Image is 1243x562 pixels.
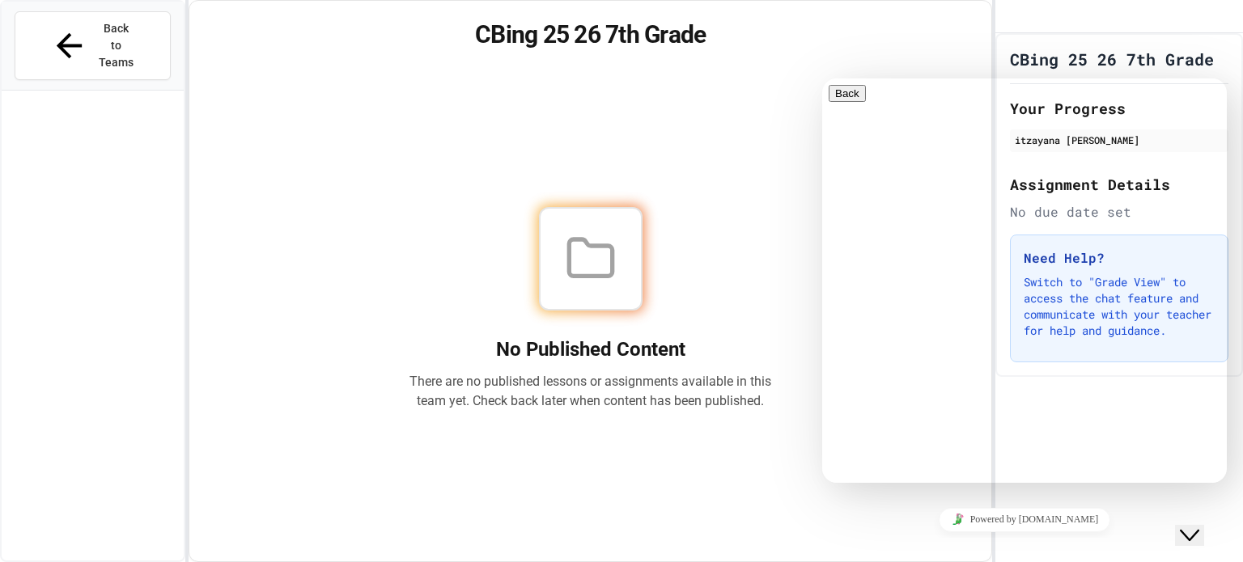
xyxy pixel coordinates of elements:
span: Back to Teams [98,20,136,71]
h2: No Published Content [409,336,772,362]
h1: CBing 25 26 7th Grade [1010,48,1214,70]
p: There are no published lessons or assignments available in this team yet. Check back later when c... [409,372,772,411]
iframe: chat widget [1175,497,1227,546]
iframe: chat widget [822,78,1227,483]
button: Back to Teams [15,11,171,80]
h1: CBing 25 26 7th Grade [209,20,972,49]
iframe: chat widget [822,501,1227,538]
